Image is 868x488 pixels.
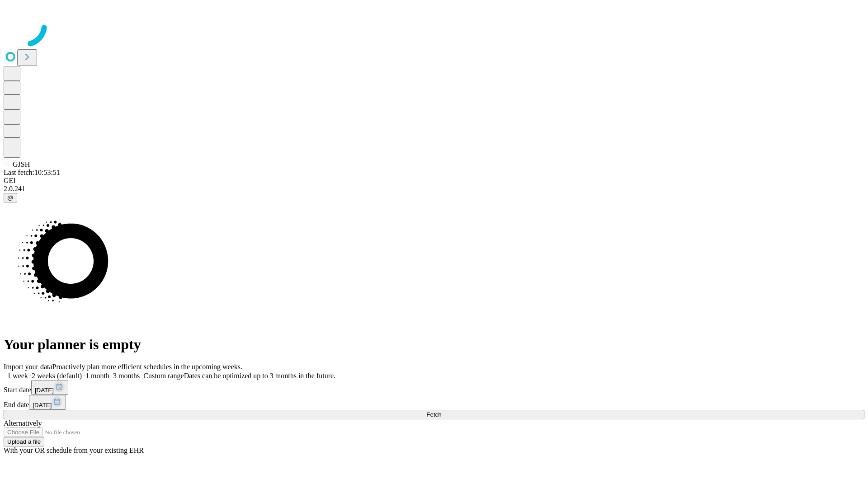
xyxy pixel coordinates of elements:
[7,372,28,380] span: 1 week
[13,160,30,168] span: GJSH
[184,372,335,380] span: Dates can be optimized up to 3 months in the future.
[31,380,68,395] button: [DATE]
[32,372,82,380] span: 2 weeks (default)
[4,193,17,202] button: @
[4,185,864,193] div: 2.0.241
[4,336,864,353] h1: Your planner is empty
[4,363,52,371] span: Import your data
[4,410,864,419] button: Fetch
[4,169,60,176] span: Last fetch: 10:53:51
[4,446,144,454] span: With your OR schedule from your existing EHR
[35,387,54,394] span: [DATE]
[52,363,242,371] span: Proactively plan more efficient schedules in the upcoming weeks.
[7,194,14,201] span: @
[4,437,44,446] button: Upload a file
[85,372,109,380] span: 1 month
[143,372,184,380] span: Custom range
[33,402,52,408] span: [DATE]
[4,419,42,427] span: Alternatively
[4,380,864,395] div: Start date
[113,372,140,380] span: 3 months
[426,411,441,418] span: Fetch
[4,177,864,185] div: GEI
[29,395,66,410] button: [DATE]
[4,395,864,410] div: End date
